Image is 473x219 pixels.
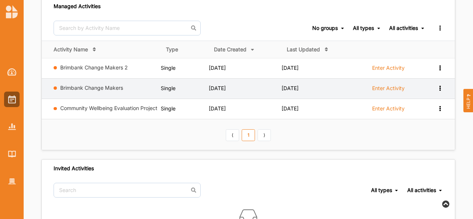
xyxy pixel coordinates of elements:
img: Organisation [8,178,16,185]
a: Reports [4,119,20,134]
a: Next item [258,129,271,141]
img: Library [8,151,16,157]
div: Activity Name [54,46,88,53]
a: Activities [4,92,20,107]
span: [DATE] [209,85,226,91]
a: Community Wellbeing Evaluation Project [60,105,157,111]
input: Search [54,183,201,198]
a: 1 [242,129,255,141]
img: logo [6,5,18,18]
div: Pagination Navigation [225,128,272,141]
div: All types [371,187,392,194]
img: Activities [8,95,16,103]
div: Date Created [214,46,246,53]
img: Dashboard [7,68,17,76]
a: Library [4,146,20,162]
div: Invited Activities [54,165,94,172]
a: Brimbank Change Makers 2 [60,64,128,71]
input: Search by Activity Name [54,21,201,35]
div: All types [353,25,374,31]
div: All activities [407,187,436,194]
span: [DATE] [209,65,226,71]
a: Dashboard [4,64,20,80]
img: Reports [8,123,16,130]
a: Enter Activity [372,85,405,96]
span: Single [161,105,176,112]
label: Enter Activity [372,65,405,71]
span: [DATE] [209,105,226,112]
span: [DATE] [282,65,299,71]
span: Single [161,65,176,71]
label: Enter Activity [372,105,405,112]
a: Organisation [4,174,20,189]
span: [DATE] [282,105,299,112]
div: Managed Activities [54,3,101,10]
a: Enter Activity [372,64,405,75]
div: No groups [312,25,338,31]
a: Enter Activity [372,105,405,116]
span: Single [161,85,176,91]
a: Previous item [226,129,239,141]
th: Type [161,41,209,58]
label: Enter Activity [372,85,405,92]
span: [DATE] [282,85,299,91]
div: Last Updated [287,46,320,53]
a: Brimbank Change Makers [60,85,123,91]
div: All activities [389,25,418,31]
